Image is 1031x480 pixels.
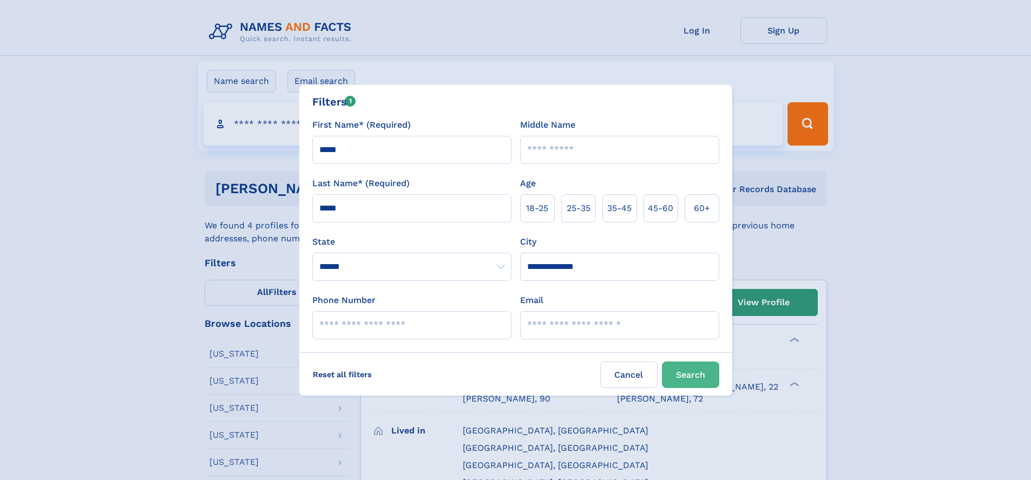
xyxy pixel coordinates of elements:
[306,361,379,387] label: Reset all filters
[520,294,543,307] label: Email
[600,361,658,388] label: Cancel
[526,202,548,215] span: 18‑25
[520,119,575,131] label: Middle Name
[520,177,536,190] label: Age
[312,235,511,248] label: State
[312,119,411,131] label: First Name* (Required)
[662,361,719,388] button: Search
[567,202,590,215] span: 25‑35
[312,294,376,307] label: Phone Number
[312,94,356,110] div: Filters
[520,235,536,248] label: City
[312,177,410,190] label: Last Name* (Required)
[607,202,632,215] span: 35‑45
[648,202,673,215] span: 45‑60
[694,202,710,215] span: 60+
